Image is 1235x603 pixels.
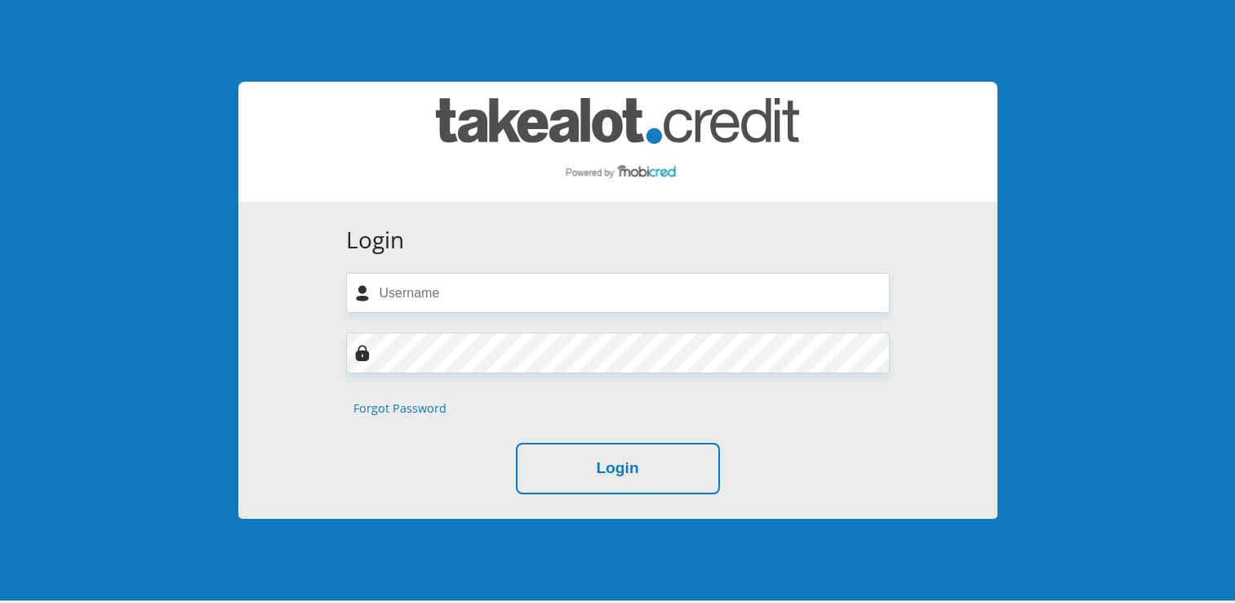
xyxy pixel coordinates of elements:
[354,345,371,361] img: Image
[346,273,890,313] input: Username
[353,400,446,418] a: Forgot Password
[436,98,799,185] img: takealot_credit logo
[354,285,371,301] img: user-icon image
[346,226,890,254] h3: Login
[516,443,720,494] button: Login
